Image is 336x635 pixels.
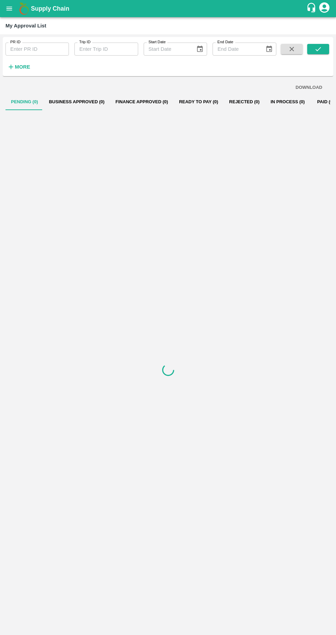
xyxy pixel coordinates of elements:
[15,64,30,70] strong: More
[224,94,265,110] button: Rejected (0)
[10,39,21,45] label: PR ID
[79,39,91,45] label: Trip ID
[173,94,224,110] button: Ready To Pay (0)
[213,43,260,56] input: End Date
[110,94,173,110] button: Finance Approved (0)
[17,2,31,15] img: logo
[74,43,138,56] input: Enter Trip ID
[265,94,310,110] button: In Process (0)
[144,43,191,56] input: Start Date
[31,5,69,12] b: Supply Chain
[44,94,110,110] button: Business Approved (0)
[5,21,46,30] div: My Approval List
[5,43,69,56] input: Enter PR ID
[217,39,233,45] label: End Date
[263,43,276,56] button: Choose date
[31,4,306,13] a: Supply Chain
[148,39,166,45] label: Start Date
[193,43,206,56] button: Choose date
[5,94,44,110] button: Pending (0)
[318,1,331,16] div: account of current user
[5,61,32,73] button: More
[1,1,17,16] button: open drawer
[306,2,318,15] div: customer-support
[293,82,325,94] button: DOWNLOAD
